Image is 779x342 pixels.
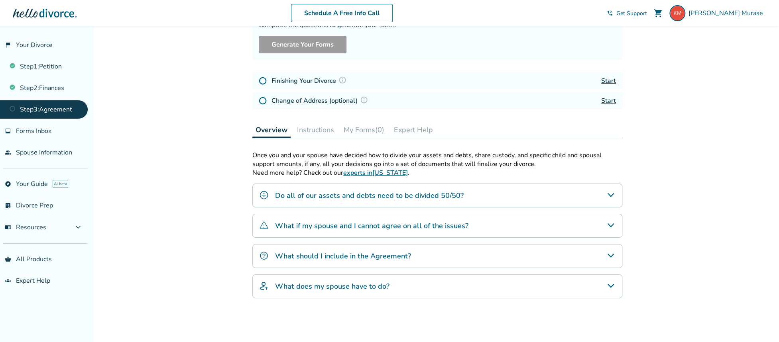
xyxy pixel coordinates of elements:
h4: What does my spouse have to do? [275,281,389,291]
a: Start [601,96,616,105]
span: people [5,149,11,156]
a: phone_in_talkGet Support [607,10,647,17]
p: Need more help? Check out our . [252,168,622,177]
button: Generate Your Forms [259,36,346,53]
h4: Do all of our assets and debts need to be divided 50/50? [275,190,464,201]
span: shopping_cart [653,8,663,18]
span: Forms Inbox [16,127,51,135]
button: Expert Help [391,122,436,138]
h4: Finishing Your Divorce [271,76,349,86]
p: Once you and your spouse have decided how to divide your assets and debts, share custody, and spe... [252,151,622,168]
span: expand_more [73,223,83,232]
iframe: To enrich screen reader interactions, please activate Accessibility in Grammarly extension settings [739,304,779,342]
div: What does my spouse have to do? [252,274,622,298]
img: Question Mark [338,76,346,84]
span: explore [5,181,11,187]
img: Not Started [259,77,267,85]
button: My Forms(0) [340,122,388,138]
img: Not Started [259,97,267,105]
span: phone_in_talk [607,10,613,16]
h4: Change of Address (optional) [271,96,370,106]
a: Start [601,76,616,85]
img: katsu610@gmail.com [669,5,685,21]
span: AI beta [53,180,68,188]
img: Do all of our assets and debts need to be divided 50/50? [259,190,269,200]
img: Question Mark [360,96,368,104]
span: flag_2 [5,42,11,48]
span: groups [5,278,11,284]
img: What does my spouse have to do? [259,281,269,291]
div: What should I include in the Agreement? [252,244,622,268]
button: Instructions [294,122,337,138]
div: What if my spouse and I cannot agree on all of the issues? [252,214,622,238]
h4: What if my spouse and I cannot agree on all of the issues? [275,221,468,231]
span: [PERSON_NAME] Murase [689,9,766,18]
span: menu_book [5,224,11,231]
a: experts in[US_STATE] [343,168,408,177]
h4: What should I include in the Agreement? [275,251,411,261]
button: Overview [252,122,291,138]
span: shopping_basket [5,256,11,262]
span: Get Support [616,10,647,17]
span: inbox [5,128,11,134]
span: Resources [5,223,46,232]
span: list_alt_check [5,202,11,209]
img: What if my spouse and I cannot agree on all of the issues? [259,221,269,230]
div: Do all of our assets and debts need to be divided 50/50? [252,184,622,207]
a: Schedule A Free Info Call [291,4,393,22]
img: What should I include in the Agreement? [259,251,269,260]
div: Chat Widget [739,304,779,342]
